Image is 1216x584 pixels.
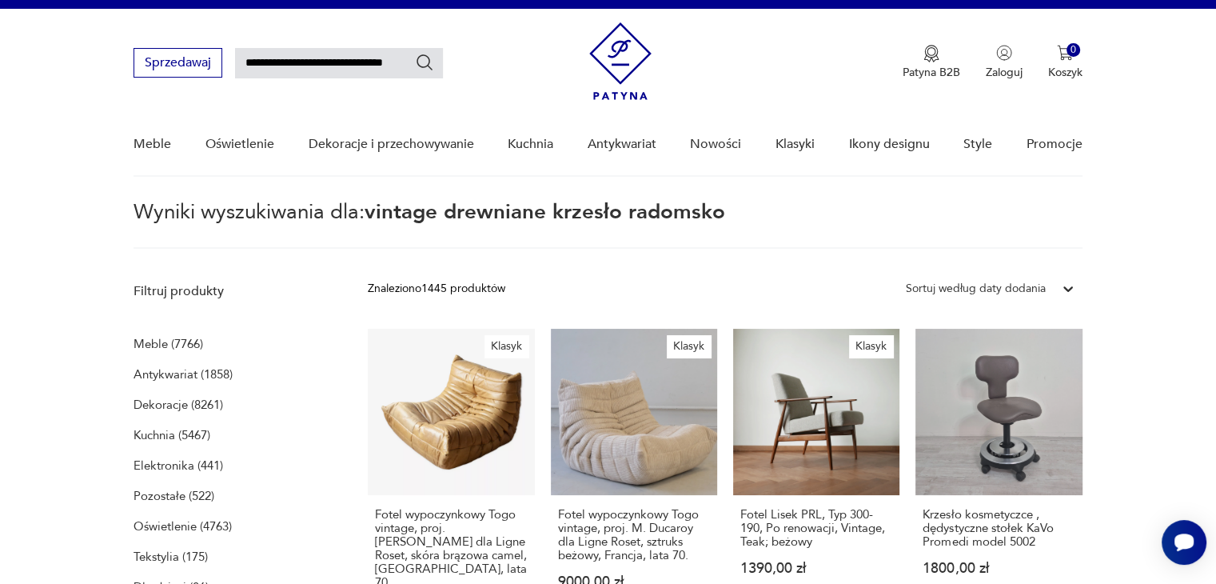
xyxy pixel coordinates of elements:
p: Wyniki wyszukiwania dla: [134,202,1082,249]
iframe: Smartsupp widget button [1162,520,1206,565]
img: Patyna - sklep z meblami i dekoracjami vintage [589,22,652,100]
a: Klasyki [775,114,815,175]
a: Oświetlenie [205,114,274,175]
div: Znaleziono 1445 produktów [368,280,505,298]
img: Ikona medalu [923,45,939,62]
a: Tekstylia (175) [134,546,208,568]
button: Zaloguj [986,45,1023,80]
p: Patyna B2B [903,65,960,80]
a: Promocje [1027,114,1082,175]
p: 1800,00 zł [923,562,1074,575]
a: Meble [134,114,171,175]
p: Zaloguj [986,65,1023,80]
h3: Fotel wypoczynkowy Togo vintage, proj. M. Ducaroy dla Ligne Roset, sztruks beżowy, Francja, lata 70. [558,508,710,562]
button: Sprzedawaj [134,48,222,78]
a: Ikona medaluPatyna B2B [903,45,960,80]
button: 0Koszyk [1048,45,1082,80]
a: Dekoracje i przechowywanie [308,114,473,175]
div: Sortuj według daty dodania [906,280,1046,298]
p: 1390,00 zł [740,562,892,575]
a: Elektronika (441) [134,454,223,477]
a: Pozostałe (522) [134,485,214,507]
a: Style [963,114,992,175]
span: vintage drewniane krzesło radomsko [365,198,725,226]
button: Patyna B2B [903,45,960,80]
a: Nowości [690,114,741,175]
a: Antykwariat [588,114,656,175]
a: Kuchnia [508,114,553,175]
p: Filtruj produkty [134,282,329,300]
a: Meble (7766) [134,333,203,355]
div: 0 [1066,43,1080,57]
a: Kuchnia (5467) [134,424,210,446]
a: Ikony designu [848,114,929,175]
h3: Krzesło kosmetyczce , dędystyczne stołek KaVo Promedi model 5002 [923,508,1074,549]
h3: Fotel Lisek PRL, Typ 300-190, Po renowacji, Vintage, Teak; beżowy [740,508,892,549]
a: Oświetlenie (4763) [134,515,232,538]
img: Ikona koszyka [1057,45,1073,61]
a: Antykwariat (1858) [134,363,233,386]
img: Ikonka użytkownika [996,45,1012,61]
a: Dekoracje (8261) [134,394,223,416]
button: Szukaj [415,53,434,72]
p: Koszyk [1048,65,1082,80]
a: Sprzedawaj [134,58,222,70]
